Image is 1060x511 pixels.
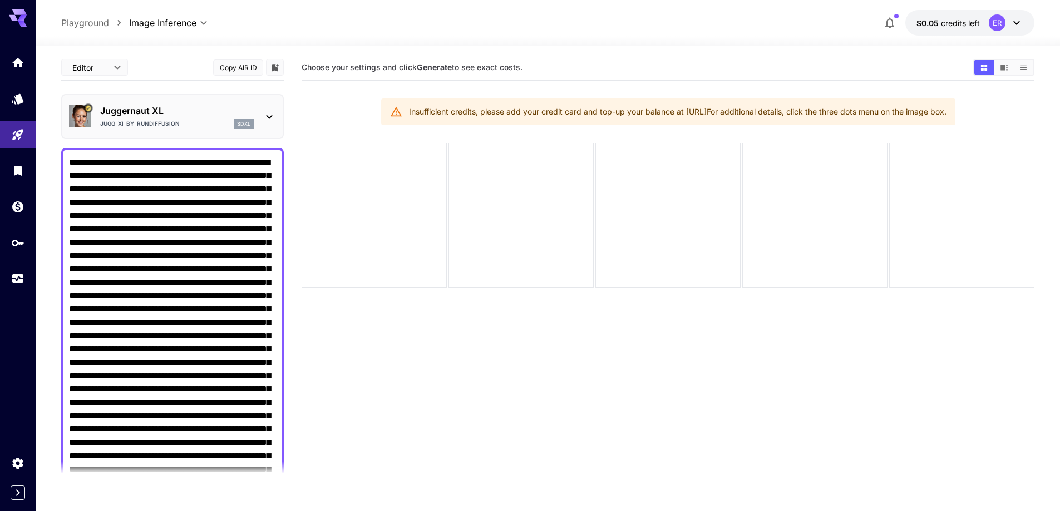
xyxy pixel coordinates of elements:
[72,62,107,73] span: Editor
[270,61,280,74] button: Add to library
[916,18,941,28] span: $0.05
[11,92,24,106] div: Models
[100,104,254,117] p: Juggernaut XL
[905,10,1034,36] button: $0.05ER
[989,14,1005,31] div: ER
[417,62,452,72] b: Generate
[61,16,129,29] nav: breadcrumb
[11,56,24,70] div: Home
[941,18,980,28] span: credits left
[302,62,522,72] span: Choose your settings and click to see exact costs.
[237,120,250,128] p: sdxl
[409,102,946,122] div: Insufficient credits, please add your credit card and top-up your balance at [URL] For additional...
[213,59,263,76] button: Copy AIR ID
[11,163,24,177] div: Library
[994,60,1014,75] button: Show media in video view
[974,60,994,75] button: Show media in grid view
[11,485,25,500] button: Expand sidebar
[916,17,980,29] div: $0.05
[11,128,24,142] div: Playground
[83,104,92,113] button: Certified Model – Vetted for best performance and includes a commercial license.
[973,59,1034,76] div: Show media in grid viewShow media in video viewShow media in list view
[61,16,109,29] a: Playground
[11,456,24,470] div: Settings
[11,236,24,250] div: API Keys
[100,120,180,128] p: Jugg_XI_by_RunDiffusion
[129,16,196,29] span: Image Inference
[1014,60,1033,75] button: Show media in list view
[69,100,276,133] div: Certified Model – Vetted for best performance and includes a commercial license.Juggernaut XLJugg...
[11,200,24,214] div: Wallet
[11,272,24,286] div: Usage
